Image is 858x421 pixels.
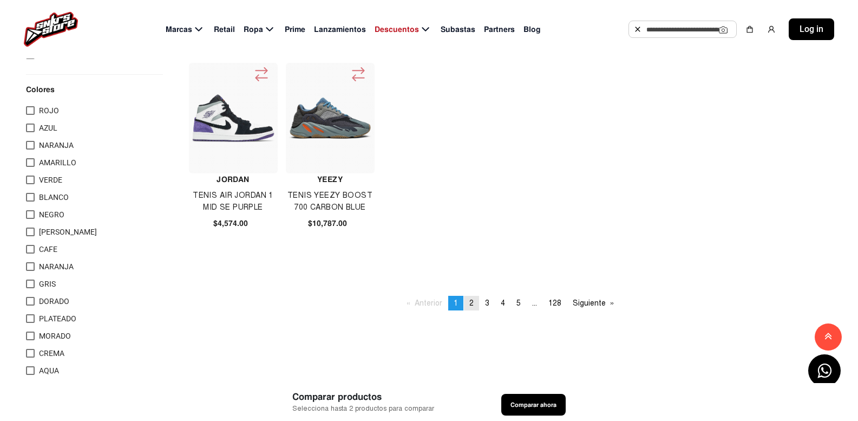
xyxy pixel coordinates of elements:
span: 4 [501,299,505,308]
span: NARANJA [39,141,74,150]
span: Descuentos [375,24,419,35]
img: Cámara [719,25,728,34]
span: NARANJA [39,262,74,271]
img: Tenis Yeezy Boost 700 Carbon Blue [289,76,372,160]
span: Anterior [415,299,442,308]
span: $4,574.00 [213,218,248,229]
span: NEGRO [39,210,64,219]
span: AMARILLO [39,158,76,167]
span: CAFE [39,245,57,254]
span: DORADO [39,297,69,306]
h4: Tenis Yeezy Boost 700 Carbon Blue [286,190,374,213]
a: Siguiente page [567,296,619,310]
h4: Yeezy [286,173,374,185]
img: user [767,25,776,34]
span: PLATEADO [39,314,76,323]
span: BLANCO [39,193,69,202]
span: 128 [548,299,561,308]
span: $10,787.00 [308,218,347,229]
img: shopping [745,25,754,34]
span: Log in [800,23,823,36]
span: CREMA [39,349,64,358]
span: Selecciona hasta 2 productos para comparar [292,404,434,414]
span: Subastas [441,24,475,35]
span: Prime [285,24,305,35]
span: 3 [485,299,489,308]
img: Buscar [633,25,642,34]
h4: Tenis Air Jordan 1 Mid Se Purple [189,190,277,213]
ul: Pagination [401,296,620,310]
span: Lanzamientos [314,24,366,35]
span: Retail [214,24,235,35]
span: ... [532,299,537,308]
p: Colores [26,83,163,95]
span: MORADO [39,332,71,340]
span: 1 [454,299,458,308]
button: Comparar ahora [501,394,566,416]
span: GRIS [39,280,56,288]
span: Ropa [244,24,263,35]
span: VERDE [39,176,62,184]
span: Blog [523,24,541,35]
span: Partners [484,24,515,35]
span: ROJO [39,106,59,115]
span: 5 [516,299,521,308]
span: Comparar productos [292,390,434,404]
span: 2 [469,299,474,308]
span: [PERSON_NAME] [39,228,97,236]
span: AQUA [39,366,59,375]
span: AZUL [39,124,57,132]
h4: Jordan [189,173,277,185]
span: Marcas [166,24,192,35]
img: logo [24,12,78,47]
img: Tenis Air Jordan 1 Mid Se Purple [192,76,275,160]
